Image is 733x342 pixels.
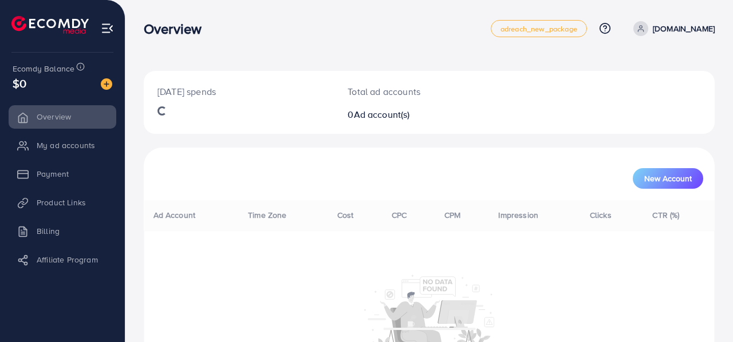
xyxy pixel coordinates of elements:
button: New Account [633,168,703,189]
span: Ad account(s) [354,108,410,121]
p: [DATE] spends [157,85,320,98]
p: Total ad accounts [348,85,463,98]
img: image [101,78,112,90]
h3: Overview [144,21,211,37]
a: [DOMAIN_NAME] [629,21,715,36]
span: New Account [644,174,692,182]
h2: 0 [348,109,463,120]
img: menu [101,22,114,35]
img: logo [11,16,89,34]
a: adreach_new_package [491,20,587,37]
p: [DOMAIN_NAME] [653,22,715,35]
span: Ecomdy Balance [13,63,74,74]
span: adreach_new_package [501,25,577,33]
span: $0 [13,75,26,92]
